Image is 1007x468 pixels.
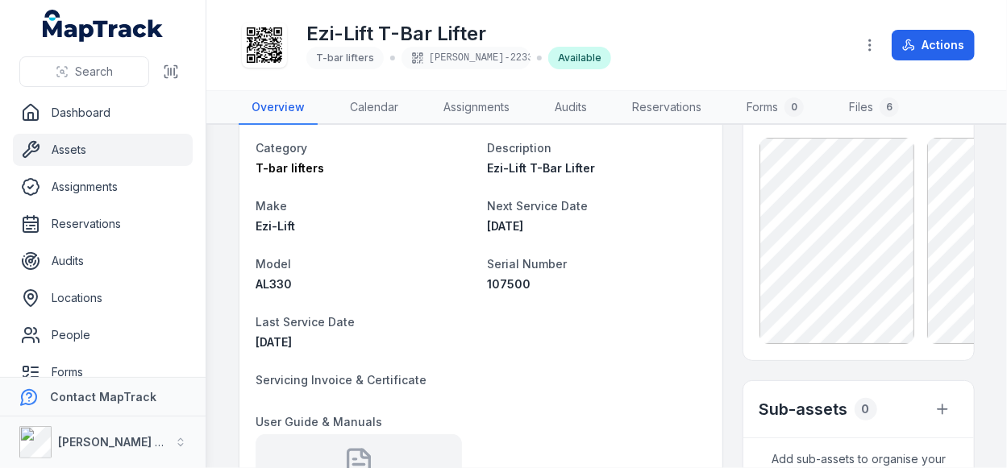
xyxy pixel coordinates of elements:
[256,335,292,349] time: 7/29/2025, 12:00:00 AM
[13,134,193,166] a: Assets
[256,199,287,213] span: Make
[784,97,804,117] div: 0
[256,277,292,291] span: AL330
[256,335,292,349] span: [DATE]
[256,315,355,329] span: Last Service Date
[13,282,193,314] a: Locations
[256,161,324,175] span: T-bar lifters
[487,141,551,155] span: Description
[13,245,193,277] a: Audits
[43,10,164,42] a: MapTrack
[256,219,295,233] span: Ezi-Lift
[13,356,193,388] a: Forms
[337,91,411,125] a: Calendar
[19,56,149,87] button: Search
[487,219,523,233] time: 7/29/2026, 12:00:00 AM
[759,398,848,420] h2: Sub-assets
[13,97,193,129] a: Dashboard
[58,435,170,449] strong: [PERSON_NAME] Air
[256,257,291,271] span: Model
[13,319,193,351] a: People
[256,373,427,387] span: Servicing Invoice & Certificate
[239,91,318,125] a: Overview
[548,47,611,69] div: Available
[256,141,307,155] span: Category
[431,91,522,125] a: Assignments
[619,91,714,125] a: Reservations
[50,390,156,404] strong: Contact MapTrack
[13,171,193,203] a: Assignments
[542,91,600,125] a: Audits
[734,91,817,125] a: Forms0
[306,21,611,47] h1: Ezi-Lift T-Bar Lifter
[402,47,531,69] div: [PERSON_NAME]-2233
[855,398,877,420] div: 0
[892,30,975,60] button: Actions
[256,415,382,429] span: User Guide & Manuals
[487,219,523,233] span: [DATE]
[13,208,193,240] a: Reservations
[75,64,113,80] span: Search
[880,97,899,117] div: 6
[487,161,595,175] span: Ezi-Lift T-Bar Lifter
[487,257,567,271] span: Serial Number
[836,91,912,125] a: Files6
[316,52,374,64] span: T-bar lifters
[487,199,588,213] span: Next Service Date
[487,277,531,291] span: 107500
